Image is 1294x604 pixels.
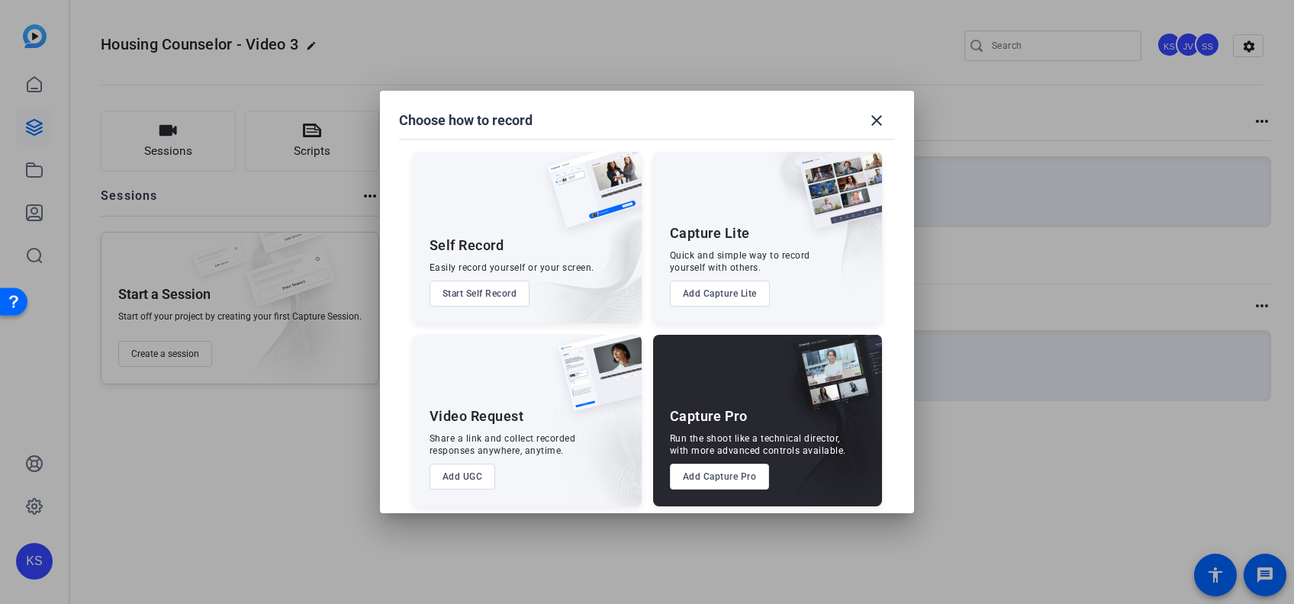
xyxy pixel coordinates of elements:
button: Start Self Record [430,281,530,307]
div: Run the shoot like a technical director, with more advanced controls available. [670,432,846,457]
button: Add Capture Lite [670,281,770,307]
button: Add Capture Pro [670,464,770,490]
mat-icon: close [867,111,886,130]
img: capture-pro.png [781,335,882,428]
div: Quick and simple way to record yourself with others. [670,249,810,274]
div: Video Request [430,407,524,426]
div: Capture Pro [670,407,748,426]
img: self-record.png [536,152,642,243]
img: ugc-content.png [547,335,642,427]
img: embarkstudio-ugc-content.png [553,382,642,506]
div: Share a link and collect recorded responses anywhere, anytime. [430,432,576,457]
h1: Choose how to record [399,111,533,130]
button: Add UGC [430,464,496,490]
img: embarkstudio-capture-lite.png [745,152,882,304]
div: Capture Lite [670,224,750,243]
img: capture-lite.png [787,152,882,245]
img: embarkstudio-capture-pro.png [769,354,882,506]
div: Self Record [430,236,504,255]
div: Easily record yourself or your screen. [430,262,594,274]
img: embarkstudio-self-record.png [509,185,642,323]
